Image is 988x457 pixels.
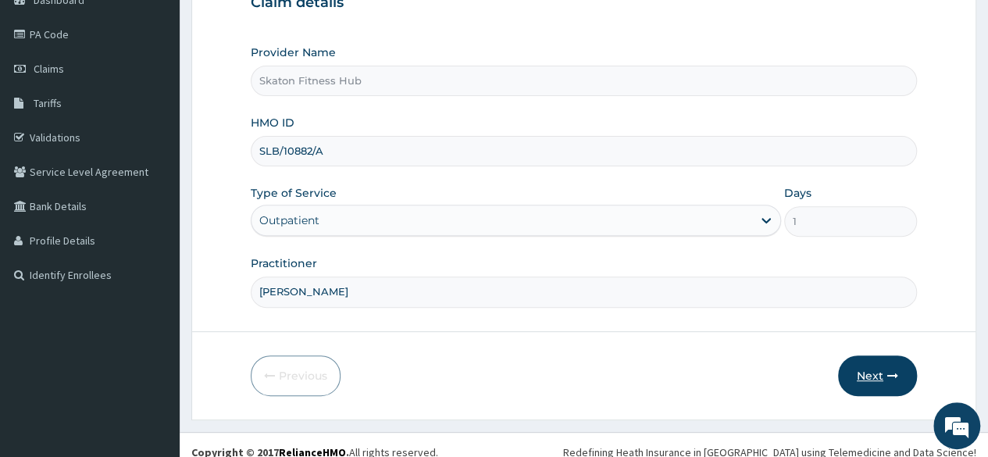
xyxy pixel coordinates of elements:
label: Type of Service [251,185,337,201]
label: Practitioner [251,255,317,271]
input: Enter HMO ID [251,136,917,166]
span: Claims [34,62,64,76]
div: Minimize live chat window [256,8,294,45]
label: Days [784,185,811,201]
span: We're online! [91,132,216,290]
button: Next [838,355,917,396]
button: Previous [251,355,341,396]
label: HMO ID [251,115,294,130]
div: Chat with us now [81,87,262,108]
input: Enter Name [251,277,917,307]
label: Provider Name [251,45,336,60]
textarea: Type your message and hit 'Enter' [8,297,298,352]
img: d_794563401_company_1708531726252_794563401 [29,78,63,117]
span: Tariffs [34,96,62,110]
